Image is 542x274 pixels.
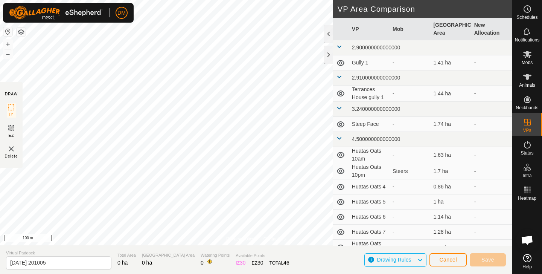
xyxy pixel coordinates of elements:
span: Schedules [516,15,537,20]
td: Huatas Oats 10am [349,147,390,163]
td: 1.35 ha [430,240,471,256]
td: - [471,240,512,256]
td: - [471,163,512,179]
span: 2.900000000000000 [352,44,400,51]
div: IZ [236,259,245,267]
span: Help [522,265,532,269]
td: 1.7 ha [430,163,471,179]
td: Huatas Oats 8am [349,240,390,256]
span: Virtual Paddock [6,250,111,256]
td: Terrances House gully 1 [349,86,390,102]
span: 4.500000000000000 [352,136,400,142]
a: Privacy Policy [226,236,254,242]
span: Drawing Rules [377,257,411,263]
td: 1.63 ha [430,147,471,163]
span: Mobs [522,60,533,65]
th: [GEOGRAPHIC_DATA] Area [430,18,471,40]
td: 1.44 ha [430,86,471,102]
span: Heatmap [518,196,536,201]
th: New Allocation [471,18,512,40]
div: - [393,213,427,221]
td: Huatas Oats 4 [349,179,390,194]
td: 1.28 ha [430,225,471,240]
span: DM [117,9,126,17]
span: 30 [240,260,246,266]
span: 30 [257,260,263,266]
div: - [393,59,427,67]
td: 1.14 ha [430,210,471,225]
span: Cancel [439,257,457,263]
button: + [3,40,12,49]
a: Help [512,251,542,272]
span: 2.910000000000000 [352,75,400,81]
td: 1.41 ha [430,55,471,70]
td: - [471,86,512,102]
span: VPs [523,128,531,133]
span: IZ [9,112,14,118]
td: - [471,225,512,240]
h2: VP Area Comparison [338,5,512,14]
td: - [471,194,512,210]
img: VP [7,144,16,153]
span: Watering Points [201,252,230,259]
span: Notifications [515,38,539,42]
span: Save [481,257,494,263]
div: EZ [252,259,263,267]
div: - [393,183,427,191]
td: Huatas Oats 5 [349,194,390,210]
button: Map Layers [17,28,26,37]
button: Cancel [429,253,467,266]
span: 0 ha [117,260,128,266]
td: Steep Face [349,117,390,132]
span: 0 ha [142,260,152,266]
div: DRAW [5,91,18,97]
td: Huatas Oats 7 [349,225,390,240]
td: Huatas Oats 6 [349,210,390,225]
td: Huatas Oats 10pm [349,163,390,179]
div: TOTAL [269,259,289,267]
div: Open chat [516,229,539,251]
button: Reset Map [3,27,12,36]
img: Gallagher Logo [9,6,103,20]
span: Status [521,151,533,155]
div: Steers [393,167,427,175]
td: - [471,147,512,163]
span: Animals [519,83,535,87]
td: Gully 1 [349,55,390,70]
th: Mob [390,18,430,40]
td: - [471,179,512,194]
td: - [471,55,512,70]
div: - [393,228,427,236]
a: Contact Us [263,236,286,242]
span: 3.240000000000000 [352,106,400,112]
span: 0 [201,260,204,266]
div: - [393,90,427,98]
div: - [393,244,427,252]
div: - [393,198,427,206]
span: Neckbands [516,106,538,110]
span: Delete [5,153,18,159]
span: Available Points [236,253,289,259]
button: Save [470,253,506,266]
th: VP [349,18,390,40]
span: Total Area [117,252,136,259]
div: - [393,120,427,128]
button: – [3,49,12,58]
span: Infra [522,173,531,178]
td: 1.74 ha [430,117,471,132]
span: EZ [9,133,14,138]
div: - [393,151,427,159]
td: 1 ha [430,194,471,210]
span: 46 [283,260,289,266]
span: [GEOGRAPHIC_DATA] Area [142,252,195,259]
td: - [471,117,512,132]
td: - [471,210,512,225]
td: 0.86 ha [430,179,471,194]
